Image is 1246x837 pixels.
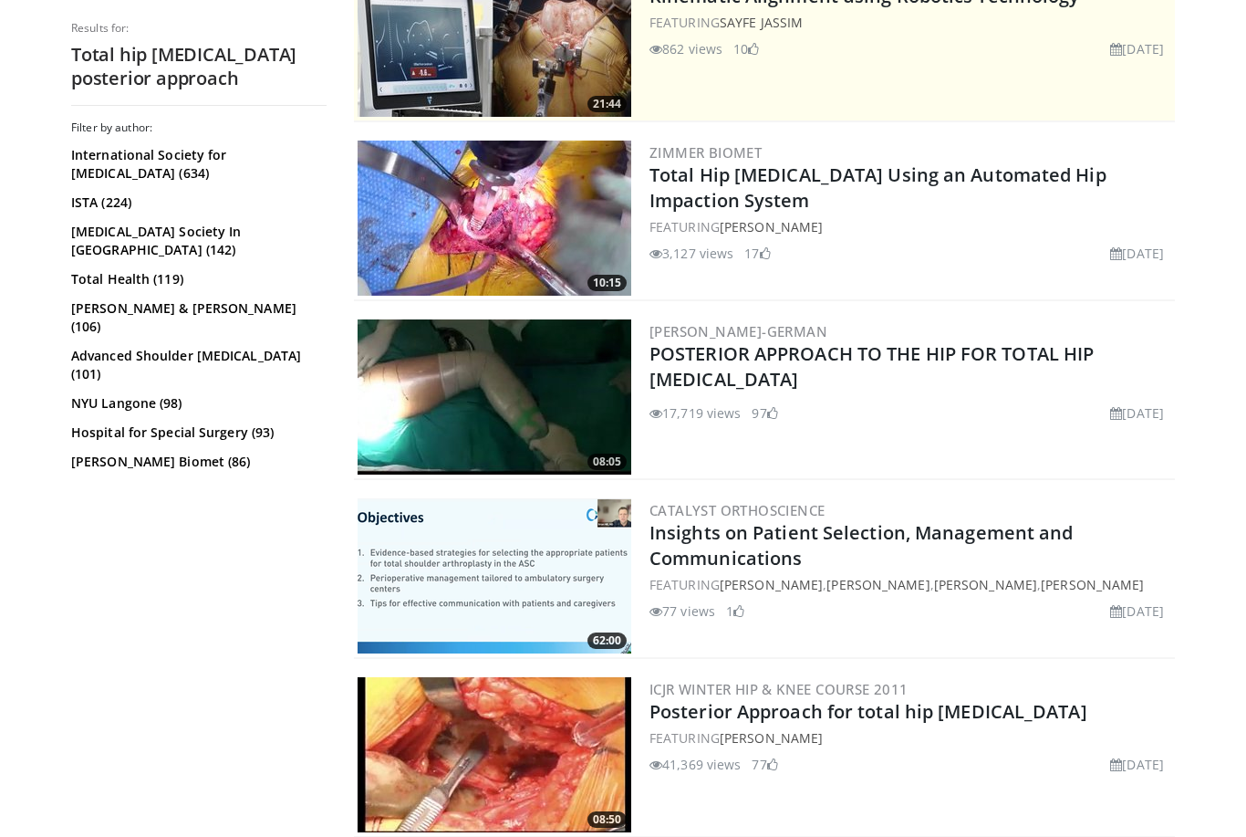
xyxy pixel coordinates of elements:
li: 77 views [649,602,715,621]
h2: Total hip [MEDICAL_DATA] posterior approach [71,43,327,90]
a: [PERSON_NAME]-German [649,322,827,340]
img: fb3500a4-4dd2-4f5c-8a81-f8678b3ae64e.300x170_q85_crop-smart_upscale.jpg [358,141,631,296]
div: FEATURING [649,13,1171,32]
a: 62:00 [358,498,631,654]
a: International Society for [MEDICAL_DATA] (634) [71,146,322,183]
li: 77 [752,755,777,774]
a: Insights on Patient Selection, Management and Communications [649,520,1074,570]
a: 08:50 [358,677,631,832]
li: [DATE] [1110,755,1164,774]
a: Posterior Approach for total hip [MEDICAL_DATA] [649,699,1087,724]
li: 17,719 views [649,403,741,423]
a: 08:05 [358,319,631,475]
li: 862 views [649,39,722,58]
li: 41,369 views [649,755,741,774]
div: FEATURING [649,217,1171,236]
div: FEATURING [649,728,1171,748]
a: POSTERIOR APPROACH TO THE HIP FOR TOTAL HIP [MEDICAL_DATA] [649,341,1094,392]
a: Zimmer Biomet [649,143,762,162]
a: Advanced Shoulder [MEDICAL_DATA] (101) [71,347,322,383]
span: 62:00 [587,633,627,649]
li: 10 [733,39,759,58]
a: ISTA (224) [71,194,322,212]
p: Results for: [71,21,327,36]
span: 08:05 [587,454,627,470]
li: [DATE] [1110,39,1164,58]
a: Catalyst OrthoScience [649,501,825,519]
li: [DATE] [1110,403,1164,423]
li: [DATE] [1110,602,1164,621]
a: [PERSON_NAME] Biomet (86) [71,453,322,471]
li: 97 [752,403,777,423]
a: [PERSON_NAME] [720,729,823,747]
a: Total Health (119) [71,270,322,288]
a: [PERSON_NAME] [1041,576,1144,593]
span: 10:15 [587,275,627,291]
li: 17 [744,244,770,263]
img: e3a12e0b-2f3e-4962-b247-81f8500edd3b.png.300x170_q85_crop-smart_upscale.png [358,498,631,654]
a: [MEDICAL_DATA] Society In [GEOGRAPHIC_DATA] (142) [71,223,322,259]
li: [DATE] [1110,244,1164,263]
a: Total Hip [MEDICAL_DATA] Using an Automated Hip Impaction System [649,162,1106,213]
img: 297873_0003_1.png.300x170_q85_crop-smart_upscale.jpg [358,677,631,832]
a: Hospital for Special Surgery (93) [71,424,322,442]
a: ICJR Winter Hip & Knee Course 2011 [649,680,909,698]
img: 319044_0000_1.png.300x170_q85_crop-smart_upscale.jpg [358,319,631,475]
a: Sayfe Jassim [720,14,803,31]
span: 21:44 [587,96,627,112]
a: [PERSON_NAME] [720,576,823,593]
h3: Filter by author: [71,120,327,135]
span: 08:50 [587,811,627,828]
div: FEATURING , , , [649,575,1171,594]
li: 1 [726,602,744,621]
a: [PERSON_NAME] & [PERSON_NAME] (106) [71,299,322,336]
a: NYU Langone (98) [71,394,322,413]
a: [PERSON_NAME] [934,576,1037,593]
li: 3,127 views [649,244,733,263]
a: [PERSON_NAME] [720,218,823,235]
a: [PERSON_NAME] [826,576,929,593]
a: 10:15 [358,141,631,296]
